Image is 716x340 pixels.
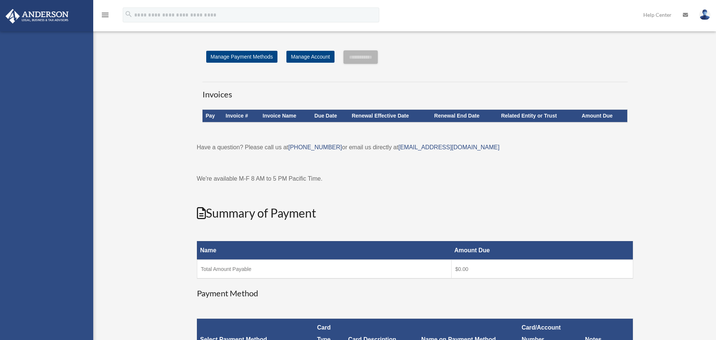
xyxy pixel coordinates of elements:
[260,110,311,122] th: Invoice Name
[223,110,260,122] th: Invoice #
[451,241,633,260] th: Amount Due
[451,260,633,278] td: $0.00
[286,51,334,63] a: Manage Account
[101,13,110,19] a: menu
[398,144,499,150] a: [EMAIL_ADDRESS][DOMAIN_NAME]
[197,174,633,184] p: We're available M-F 8 AM to 5 PM Pacific Time.
[202,110,223,122] th: Pay
[125,10,133,18] i: search
[197,288,633,299] h3: Payment Method
[349,110,431,122] th: Renewal Effective Date
[206,51,277,63] a: Manage Payment Methods
[101,10,110,19] i: menu
[288,144,342,150] a: [PHONE_NUMBER]
[197,142,633,153] p: Have a question? Please call us at or email us directly at
[311,110,349,122] th: Due Date
[197,260,451,278] td: Total Amount Payable
[431,110,498,122] th: Renewal End Date
[579,110,627,122] th: Amount Due
[498,110,579,122] th: Related Entity or Trust
[197,205,633,222] h2: Summary of Payment
[3,9,71,24] img: Anderson Advisors Platinum Portal
[197,241,451,260] th: Name
[202,82,628,100] h3: Invoices
[699,9,710,20] img: User Pic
